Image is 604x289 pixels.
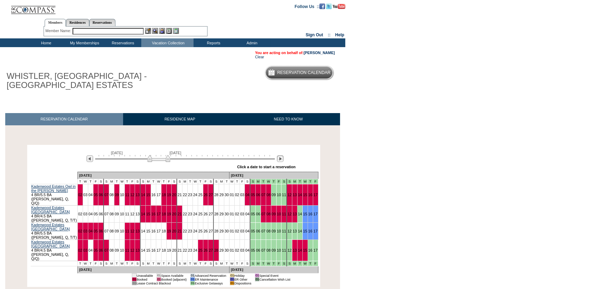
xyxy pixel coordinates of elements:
[178,248,182,252] a: 21
[188,229,192,233] a: 23
[31,206,70,214] a: Kadenwood Estates [GEOGRAPHIC_DATA]
[110,248,114,252] a: 08
[5,113,123,125] a: RESERVATION CALENDAR
[308,179,313,184] td: Mountains Mud Season - Fall 2025
[45,28,72,34] div: Member Name:
[178,212,182,216] a: 21
[31,223,70,231] a: Kadenwood Estates [GEOGRAPHIC_DATA]
[219,179,224,184] td: M
[314,212,318,216] a: 17
[141,229,145,233] a: 14
[214,212,218,216] a: 28
[204,212,208,216] a: 26
[31,240,78,261] td: 4 BR/4.5 BA ([PERSON_NAME], Q, Q/Q)
[89,193,93,197] a: 04
[88,261,93,266] td: T
[229,172,318,179] td: [DATE]
[124,179,130,184] td: T
[178,229,182,233] a: 21
[281,179,287,184] td: Mountains Mud Season - Fall 2025
[204,248,208,252] a: 26
[198,248,203,252] a: 25
[261,212,265,216] a: 07
[188,179,193,184] td: T
[198,229,203,233] a: 25
[110,193,114,197] a: 08
[151,179,156,184] td: T
[130,229,135,233] a: 12
[183,248,187,252] a: 22
[115,193,119,197] a: 09
[277,193,281,197] a: 10
[78,229,82,233] a: 02
[193,248,197,252] a: 24
[193,193,197,197] a: 24
[5,70,161,91] h1: WHISTLER, [GEOGRAPHIC_DATA] - [GEOGRAPHIC_DATA] ESTATES
[287,179,292,184] td: Mountains Mud Season - Fall 2025
[319,3,325,9] img: Become our fan on Facebook
[261,229,265,233] a: 07
[240,193,244,197] a: 03
[77,261,83,266] td: T
[256,193,260,197] a: 06
[272,229,276,233] a: 09
[135,212,139,216] a: 13
[183,229,187,233] a: 22
[161,261,166,266] td: T
[98,261,104,266] td: S
[89,248,93,252] a: 04
[157,193,161,197] a: 17
[319,4,325,8] a: Become our fan on Facebook
[65,38,103,47] td: My Memberships
[104,193,108,197] a: 07
[266,212,271,216] a: 08
[161,179,166,184] td: T
[213,179,219,184] td: S
[240,212,244,216] a: 03
[135,261,140,266] td: S
[219,248,224,252] a: 29
[225,248,229,252] a: 30
[326,3,332,9] img: Follow us on Twitter
[78,193,82,197] a: 02
[26,38,65,47] td: Home
[298,248,302,252] a: 14
[77,172,229,179] td: [DATE]
[245,248,249,252] a: 04
[157,212,161,216] a: 17
[86,155,93,162] img: Previous
[298,193,302,197] a: 14
[209,212,213,216] a: 27
[203,179,208,184] td: F
[287,248,292,252] a: 12
[293,248,297,252] a: 13
[167,212,171,216] a: 19
[295,3,319,9] td: Follow Us ::
[234,179,240,184] td: T
[123,113,237,125] a: RESIDENCE MAP
[237,165,296,169] div: Click a date to start a reservation
[162,229,166,233] a: 18
[302,179,308,184] td: Mountains Mud Season - Fall 2025
[141,193,145,197] a: 14
[99,212,103,216] a: 06
[140,261,145,266] td: S
[31,240,70,248] a: Kadenwood Estates [GEOGRAPHIC_DATA]
[240,248,244,252] a: 03
[93,179,98,184] td: F
[166,261,172,266] td: F
[303,212,307,216] a: 15
[266,193,271,197] a: 08
[282,229,286,233] a: 11
[313,179,318,184] td: Mountains Mud Season - Fall 2025
[303,248,307,252] a: 15
[172,212,176,216] a: 20
[104,229,108,233] a: 07
[135,179,140,184] td: S
[104,261,109,266] td: S
[235,229,239,233] a: 02
[236,113,340,125] a: NEED TO KNOW
[111,151,123,155] span: [DATE]
[83,248,88,252] a: 03
[256,248,260,252] a: 06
